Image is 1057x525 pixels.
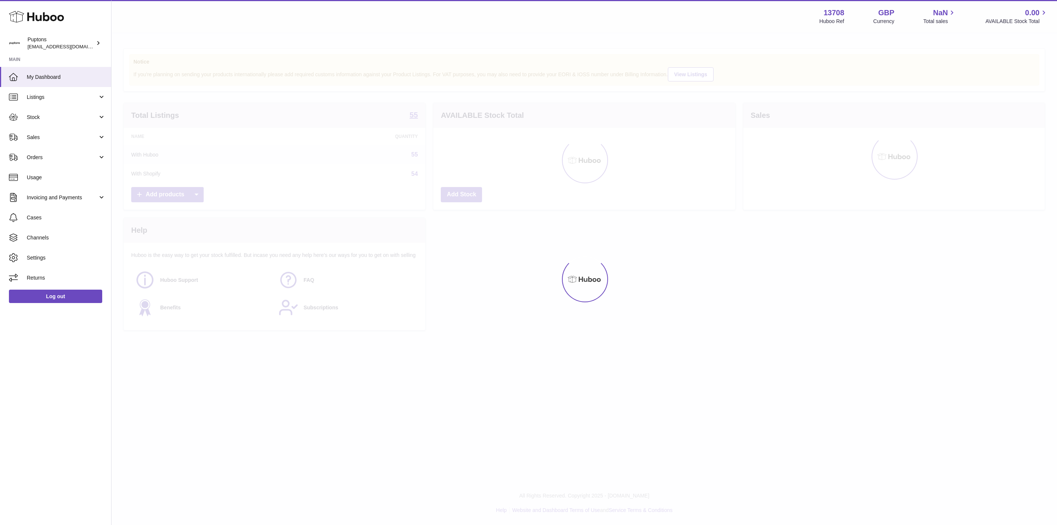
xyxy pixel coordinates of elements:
[923,8,956,25] a: NaN Total sales
[985,18,1048,25] span: AVAILABLE Stock Total
[27,254,106,261] span: Settings
[27,74,106,81] span: My Dashboard
[27,174,106,181] span: Usage
[28,36,94,50] div: Puptons
[1025,8,1040,18] span: 0.00
[27,274,106,281] span: Returns
[820,18,844,25] div: Huboo Ref
[27,234,106,241] span: Channels
[9,290,102,303] a: Log out
[923,18,956,25] span: Total sales
[9,38,20,49] img: hello@puptons.com
[28,44,109,49] span: [EMAIL_ADDRESS][DOMAIN_NAME]
[933,8,948,18] span: NaN
[27,114,98,121] span: Stock
[873,18,895,25] div: Currency
[985,8,1048,25] a: 0.00 AVAILABLE Stock Total
[27,134,98,141] span: Sales
[27,194,98,201] span: Invoicing and Payments
[27,94,98,101] span: Listings
[878,8,894,18] strong: GBP
[824,8,844,18] strong: 13708
[27,214,106,221] span: Cases
[27,154,98,161] span: Orders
